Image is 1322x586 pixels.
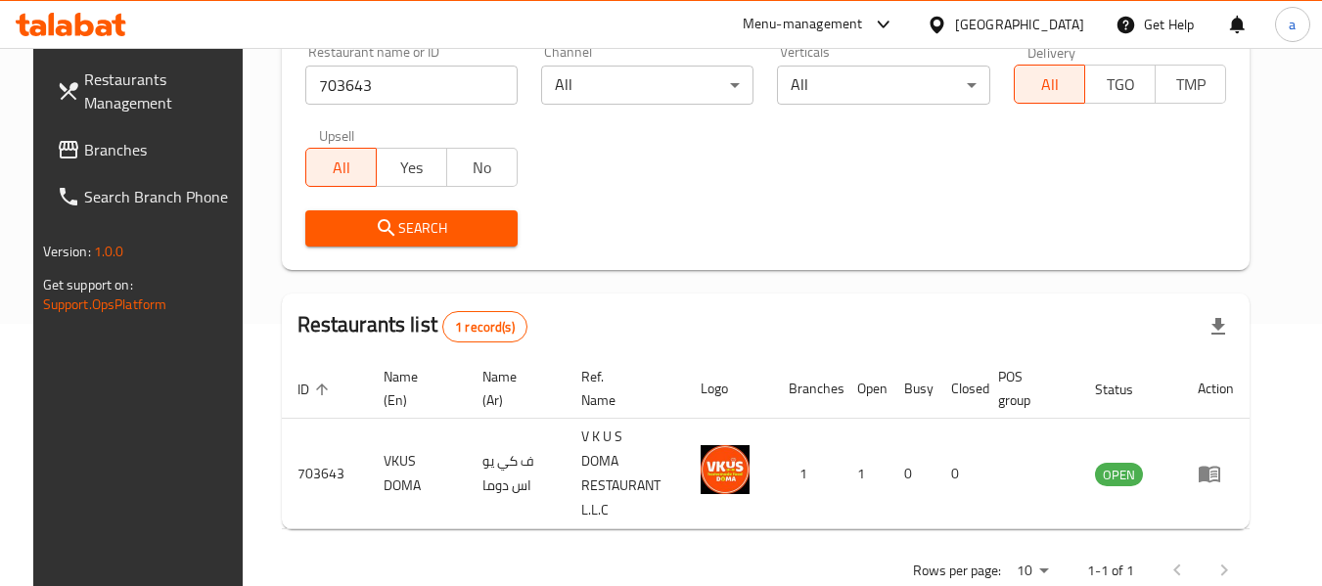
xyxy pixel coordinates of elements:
span: a [1289,14,1296,35]
span: Branches [84,138,239,161]
button: TMP [1155,65,1226,104]
p: 1-1 of 1 [1087,559,1134,583]
span: Status [1095,378,1159,401]
a: Search Branch Phone [41,173,254,220]
span: No [455,154,510,182]
span: Name (Ar) [482,365,542,412]
h2: Restaurants list [297,310,527,342]
span: Name (En) [384,365,443,412]
td: ف كي يو اس دوما [467,419,566,529]
button: All [1014,65,1085,104]
th: Busy [889,359,935,419]
input: Search for restaurant name or ID.. [305,66,518,105]
p: Rows per page: [913,559,1001,583]
td: 0 [889,419,935,529]
span: 1.0.0 [94,239,124,264]
td: 703643 [282,419,368,529]
label: Delivery [1027,45,1076,59]
table: enhanced table [282,359,1251,529]
td: 1 [842,419,889,529]
th: Branches [773,359,842,419]
a: Support.OpsPlatform [43,292,167,317]
span: 1 record(s) [443,318,526,337]
td: 1 [773,419,842,529]
span: All [314,154,369,182]
span: Yes [385,154,439,182]
a: Restaurants Management [41,56,254,126]
div: Rows per page: [1009,557,1056,586]
th: Logo [685,359,773,419]
div: Menu [1198,462,1234,485]
th: Open [842,359,889,419]
div: Export file [1195,303,1242,350]
span: TGO [1093,70,1148,99]
span: All [1023,70,1077,99]
span: ID [297,378,335,401]
span: Ref. Name [581,365,661,412]
span: Restaurants Management [84,68,239,114]
span: Version: [43,239,91,264]
span: Search Branch Phone [84,185,239,208]
span: OPEN [1095,464,1143,486]
a: Branches [41,126,254,173]
button: Yes [376,148,447,187]
div: All [777,66,989,105]
img: VKUS DOMA [701,445,750,494]
label: Upsell [319,128,355,142]
span: TMP [1163,70,1218,99]
div: Total records count [442,311,527,342]
td: 0 [935,419,982,529]
div: OPEN [1095,463,1143,486]
button: All [305,148,377,187]
span: Get support on: [43,272,133,297]
th: Action [1182,359,1250,419]
th: Closed [935,359,982,419]
td: VKUS DOMA [368,419,467,529]
button: No [446,148,518,187]
span: POS group [998,365,1056,412]
div: Menu-management [743,13,863,36]
div: [GEOGRAPHIC_DATA] [955,14,1084,35]
button: Search [305,210,518,247]
span: Search [321,216,502,241]
div: All [541,66,753,105]
button: TGO [1084,65,1156,104]
td: V K U S DOMA RESTAURANT L.L.C [566,419,685,529]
